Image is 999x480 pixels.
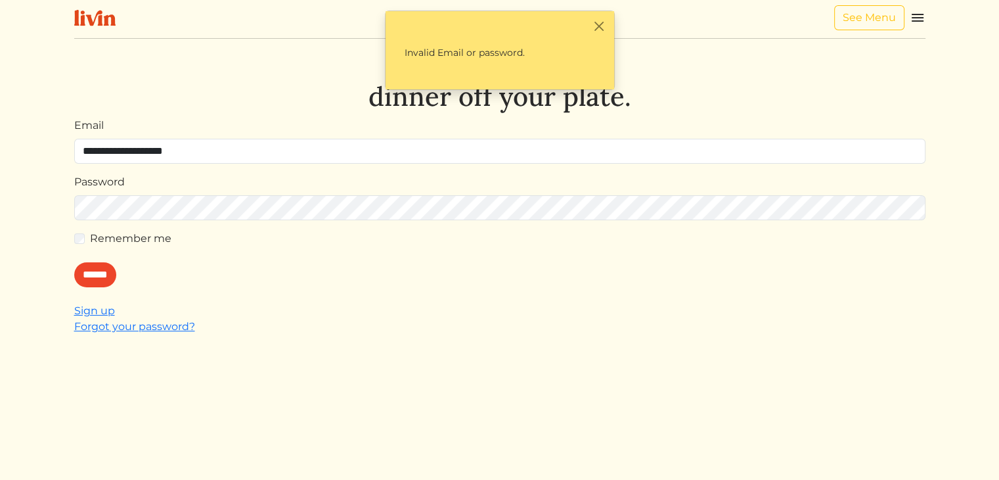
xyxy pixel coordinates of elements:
[393,35,606,71] p: Invalid Email or password.
[74,320,195,333] a: Forgot your password?
[74,304,115,317] a: Sign up
[74,118,104,133] label: Email
[74,174,125,190] label: Password
[74,10,116,26] img: livin-logo-a0d97d1a881af30f6274990eb6222085a2533c92bbd1e4f22c21b4f0d0e3210c.svg
[910,10,925,26] img: menu_hamburger-cb6d353cf0ecd9f46ceae1c99ecbeb4a00e71ca567a856bd81f57e9d8c17bb26.svg
[592,19,606,33] button: Close
[90,231,171,247] label: Remember me
[834,5,904,30] a: See Menu
[74,49,925,112] h1: Let's take dinner off your plate.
